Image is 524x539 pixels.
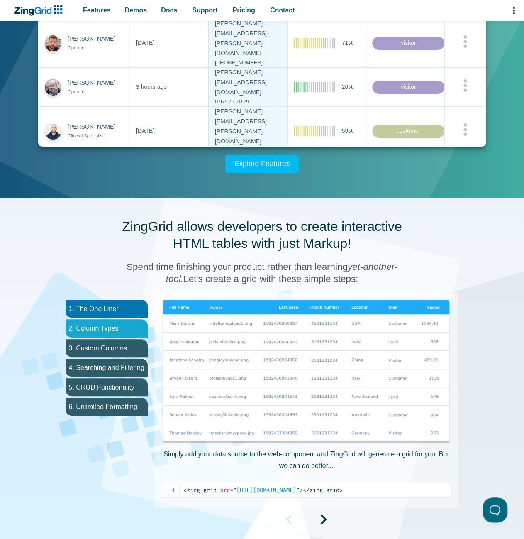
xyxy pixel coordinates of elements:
[125,5,147,16] span: Demos
[68,122,123,132] div: [PERSON_NAME]
[303,487,310,494] span: </
[215,58,280,67] div: [PHONE_NUMBER]
[215,19,280,58] div: [PERSON_NAME][EMAIL_ADDRESS][PERSON_NAME][DOMAIN_NAME]
[117,218,407,252] h2: ZingGrid allows developers to create interactive HTML tables with just Markup!
[230,487,233,494] span: =
[192,5,217,16] span: Support
[372,125,444,138] div: customer
[161,448,451,471] p: Simply add your data source to the web-component and ZingGrid will generate a grid for you. But w...
[220,487,230,494] span: src
[230,487,300,494] span: [URL][DOMAIN_NAME]
[270,5,295,16] span: Contact
[68,44,123,52] div: Operator
[136,126,154,136] div: [DATE]
[136,38,154,48] div: [DATE]
[68,78,123,88] div: [PERSON_NAME]
[296,487,300,494] span: "
[66,300,148,318] li: 1. The One Liner
[233,5,255,16] span: Pricing
[372,36,444,49] div: visitor
[66,319,148,337] li: 2. Column Types
[215,107,280,146] div: [PERSON_NAME][EMAIL_ADDRESS][PERSON_NAME][DOMAIN_NAME]
[342,82,353,92] span: 26%
[83,5,111,16] span: Features
[215,68,280,97] div: [PERSON_NAME][EMAIL_ADDRESS][DOMAIN_NAME]
[66,378,148,396] li: 5. CRUD Functionality
[183,487,217,494] span: zing-grid
[68,88,123,96] div: Operator
[66,398,148,416] li: 6. Unlimited Formatting
[339,487,343,494] span: >
[372,81,444,94] div: visitor
[215,97,280,106] div: 0767-7510129
[342,126,353,136] span: 59%
[117,261,407,285] h3: Spend time finishing your product rather than learning Let's create a grid with these simple steps:
[303,487,339,494] span: zing-grid
[300,487,303,494] span: >
[225,155,299,173] a: Explore Features
[215,146,280,155] div: [PHONE_NUMBER]
[161,5,177,16] span: Docs
[66,359,148,377] li: 4. Searching and Filtering
[13,5,67,16] a: ZingChart Logo. Click to return to the homepage
[483,497,507,522] iframe: Help Scout Beacon - Open
[342,38,353,48] span: 71%
[183,487,187,494] span: <
[233,487,236,494] span: "
[136,82,167,92] div: 3 hours ago
[68,34,123,44] div: [PERSON_NAME]
[66,339,148,357] li: 3. Custom Columns
[68,132,123,140] div: Clinical Specialist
